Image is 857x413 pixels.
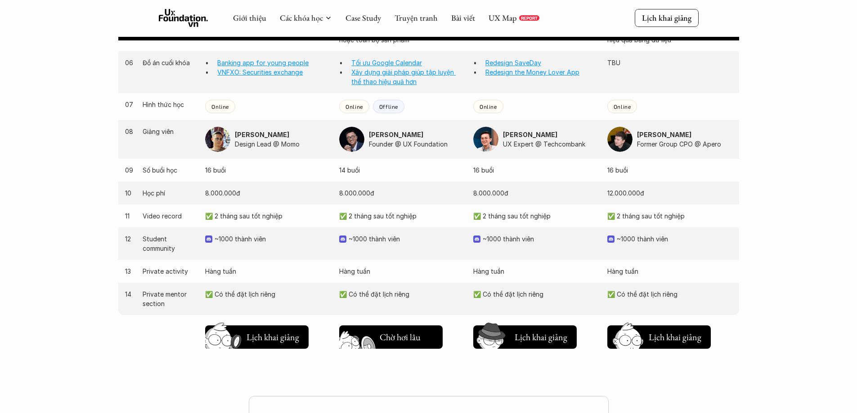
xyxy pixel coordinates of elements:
p: Đồ án cuối khóa [143,58,196,67]
p: 16 buổi [205,165,330,175]
p: Hàng tuần [339,266,464,276]
p: ✅ 2 tháng sau tốt nghiệp [473,211,598,221]
p: Design Lead @ Momo [235,139,330,149]
p: ✅ Có thể đặt lịch riêng [205,289,330,299]
p: 11 [125,211,134,221]
a: Các khóa học [280,13,323,23]
p: 14 buổi [339,165,464,175]
p: TBU [607,58,732,67]
button: Lịch khai giảng [473,325,577,349]
p: ~1000 thành viên [349,234,464,244]
p: Student community [143,234,196,253]
button: Lịch khai giảng [607,325,711,349]
a: Banking app for young people [217,59,309,67]
a: Redesign the Money Lover App [485,68,579,76]
strong: [PERSON_NAME] [235,131,289,138]
p: Hàng tuần [205,266,330,276]
p: ~1000 thành viên [483,234,598,244]
p: Hàng tuần [473,266,598,276]
a: Lịch khai giảng [635,9,699,27]
strong: [PERSON_NAME] [369,131,423,138]
p: ~1000 thành viên [215,234,330,244]
h5: Lịch khai giảng [246,331,300,343]
p: ✅ 2 tháng sau tốt nghiệp [339,211,464,221]
p: Online [480,103,497,110]
a: VNFXO: Securities exchange [217,68,303,76]
p: Học phí [143,188,196,198]
p: Offline [379,103,398,110]
p: Lịch khai giảng [642,13,691,23]
p: 12 [125,234,134,244]
a: Truyện tranh [395,13,438,23]
p: 06 [125,58,134,67]
p: 16 buổi [473,165,598,175]
p: ~1000 thành viên [617,234,732,244]
p: Hình thức học [143,100,196,109]
p: Giảng viên [143,127,196,136]
p: 08 [125,127,134,136]
p: Số buổi học [143,165,196,175]
p: UX Expert @ Techcombank [503,139,598,149]
h5: Chờ hơi lâu [380,331,421,343]
p: 10 [125,188,134,198]
p: ✅ 2 tháng sau tốt nghiệp [607,211,732,221]
a: Lịch khai giảng [607,322,711,349]
p: 14 [125,289,134,299]
p: Former Group CPO @ Apero [637,139,732,149]
a: Lịch khai giảng [473,322,577,349]
a: Chờ hơi lâu [339,322,443,349]
p: ✅ 2 tháng sau tốt nghiệp [205,211,330,221]
p: 8.000.000đ [205,188,330,198]
button: Lịch khai giảng [205,325,309,349]
p: 07 [125,100,134,109]
a: Bài viết [451,13,475,23]
a: Redesign SaveDay [485,59,541,67]
p: 16 buổi [607,165,732,175]
a: Case Study [345,13,381,23]
p: Video record [143,211,196,221]
p: Online [211,103,229,110]
p: REPORT [521,15,538,21]
p: ✅ Có thể đặt lịch riêng [339,289,464,299]
h5: Lịch khai giảng [514,331,568,343]
p: 12.000.000đ [607,188,732,198]
strong: [PERSON_NAME] [637,131,691,138]
strong: [PERSON_NAME] [503,131,557,138]
p: ✅ Có thể đặt lịch riêng [473,289,598,299]
p: 8.000.000đ [339,188,464,198]
p: Hàng tuần [607,266,732,276]
a: Tối ưu Google Calendar [351,59,422,67]
p: 13 [125,266,134,276]
a: Giới thiệu [233,13,266,23]
a: UX Map [489,13,517,23]
button: Chờ hơi lâu [339,325,443,349]
p: ✅ Có thể đặt lịch riêng [607,289,732,299]
p: 8.000.000đ [473,188,598,198]
p: Founder @ UX Foundation [369,139,464,149]
p: Private mentor section [143,289,196,308]
a: Xây dựng giải pháp giúp tập luyện thể thao hiệu quả hơn [351,68,456,85]
p: Online [345,103,363,110]
p: Online [614,103,631,110]
a: Lịch khai giảng [205,322,309,349]
p: Private activity [143,266,196,276]
h5: Lịch khai giảng [648,331,702,343]
p: 09 [125,165,134,175]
